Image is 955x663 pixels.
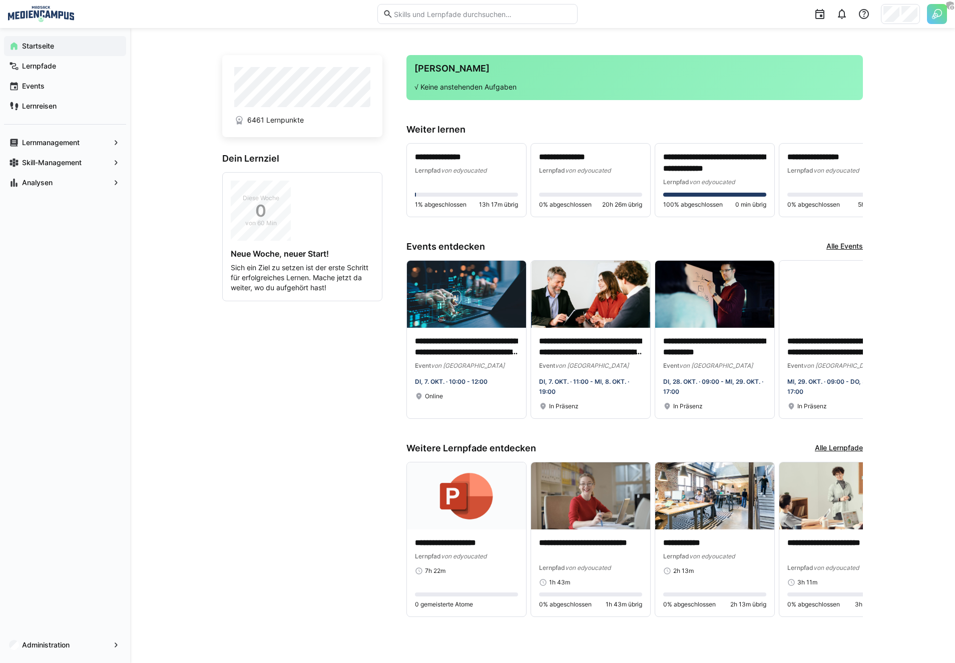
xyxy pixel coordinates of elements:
[407,462,526,529] img: image
[730,600,766,608] span: 2h 13m übrig
[735,201,766,209] span: 0 min übrig
[414,63,855,74] h3: [PERSON_NAME]
[441,167,487,174] span: von edyoucated
[549,578,570,586] span: 1h 43m
[787,201,840,209] span: 0% abgeschlossen
[787,600,840,608] span: 0% abgeschlossen
[222,153,382,164] h3: Dein Lernziel
[797,578,817,586] span: 3h 11m
[415,167,441,174] span: Lernpfad
[539,362,555,369] span: Event
[815,443,863,454] a: Alle Lernpfade
[779,261,898,328] img: image
[415,378,488,385] span: Di, 7. Okt. · 10:00 - 12:00
[663,552,689,560] span: Lernpfad
[606,600,642,608] span: 1h 43m übrig
[539,167,565,174] span: Lernpfad
[415,201,466,209] span: 1% abgeschlossen
[787,167,813,174] span: Lernpfad
[679,362,753,369] span: von [GEOGRAPHIC_DATA]
[855,600,890,608] span: 3h 11m übrig
[797,402,827,410] span: In Präsenz
[663,178,689,186] span: Lernpfad
[673,567,694,575] span: 2h 13m
[787,564,813,571] span: Lernpfad
[858,201,890,209] span: 5h 5m übrig
[414,82,855,92] p: √ Keine anstehenden Aufgaben
[655,462,774,529] img: image
[407,261,526,328] img: image
[602,201,642,209] span: 20h 26m übrig
[663,362,679,369] span: Event
[531,261,650,328] img: image
[425,567,445,575] span: 7h 22m
[787,378,890,395] span: Mi, 29. Okt. · 09:00 - Do, 30. Okt. · 17:00
[689,178,735,186] span: von edyoucated
[689,552,735,560] span: von edyoucated
[231,249,374,259] h4: Neue Woche, neuer Start!
[549,402,579,410] span: In Präsenz
[663,378,763,395] span: Di, 28. Okt. · 09:00 - Mi, 29. Okt. · 17:00
[406,241,485,252] h3: Events entdecken
[663,600,716,608] span: 0% abgeschlossen
[813,564,859,571] span: von edyoucated
[539,564,565,571] span: Lernpfad
[393,10,572,19] input: Skills und Lernpfade durchsuchen…
[803,362,877,369] span: von [GEOGRAPHIC_DATA]
[779,462,898,529] img: image
[539,201,592,209] span: 0% abgeschlossen
[663,201,723,209] span: 100% abgeschlossen
[673,402,703,410] span: In Präsenz
[479,201,518,209] span: 13h 17m übrig
[539,378,629,395] span: Di, 7. Okt. · 11:00 - Mi, 8. Okt. · 19:00
[787,362,803,369] span: Event
[415,362,431,369] span: Event
[247,115,304,125] span: 6461 Lernpunkte
[655,261,774,328] img: image
[441,552,487,560] span: von edyoucated
[531,462,650,529] img: image
[415,552,441,560] span: Lernpfad
[813,167,859,174] span: von edyoucated
[406,443,536,454] h3: Weitere Lernpfade entdecken
[565,564,611,571] span: von edyoucated
[231,263,374,293] p: Sich ein Ziel zu setzen ist der erste Schritt für erfolgreiches Lernen. Mache jetzt da weiter, wo...
[565,167,611,174] span: von edyoucated
[431,362,505,369] span: von [GEOGRAPHIC_DATA]
[555,362,629,369] span: von [GEOGRAPHIC_DATA]
[406,124,863,135] h3: Weiter lernen
[425,392,443,400] span: Online
[415,600,473,608] span: 0 gemeisterte Atome
[826,241,863,252] a: Alle Events
[539,600,592,608] span: 0% abgeschlossen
